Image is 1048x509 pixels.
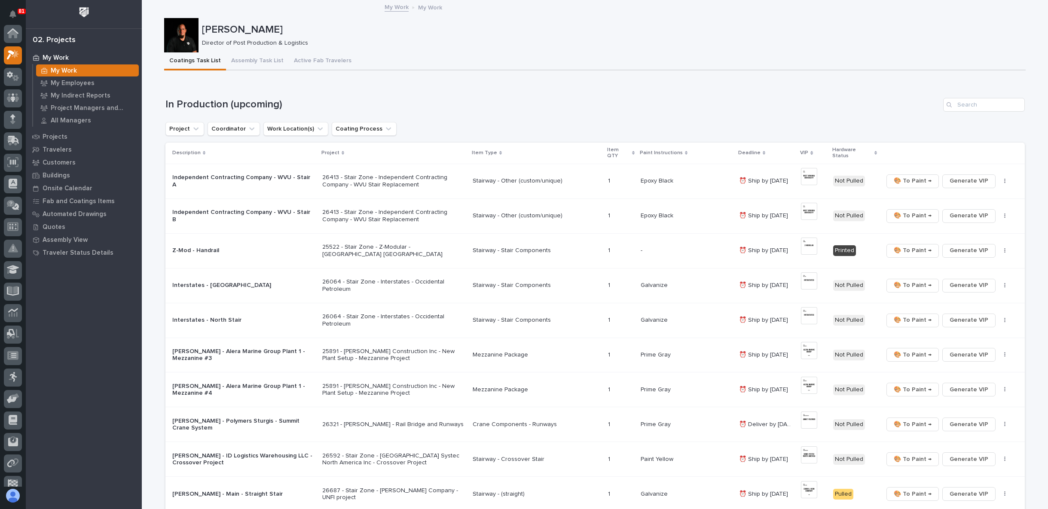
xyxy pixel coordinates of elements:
[608,245,612,254] p: 1
[33,77,142,89] a: My Employees
[641,350,672,359] p: Prime Gray
[172,148,201,158] p: Description
[739,384,790,393] p: ⏰ Ship by [DATE]
[33,89,142,101] a: My Indirect Reports
[165,164,1025,198] tr: Independent Contracting Company - WVU - Stair A26413 - Stair Zone - Independent Contracting Compa...
[942,314,996,327] button: Generate VIP
[322,421,465,428] p: 26321 - [PERSON_NAME] - Rail Bridge and Runways
[739,419,796,428] p: ⏰ Deliver by 9/22/25
[26,143,142,156] a: Travelers
[43,223,65,231] p: Quotes
[739,210,790,219] p: ⏰ Ship by [DATE]
[26,156,142,169] a: Customers
[473,386,601,393] p: Mezzanine Package
[473,351,601,359] p: Mezzanine Package
[608,454,612,463] p: 1
[33,102,142,114] a: Project Managers and Engineers
[202,24,1022,36] p: [PERSON_NAME]
[473,421,601,428] p: Crane Components - Runways
[833,315,865,326] div: Not Pulled
[641,210,675,219] p: Epoxy Black
[894,315,932,325] span: 🎨 To Paint →
[894,210,932,221] span: 🎨 To Paint →
[894,280,932,290] span: 🎨 To Paint →
[4,487,22,505] button: users-avatar
[418,2,442,12] p: My Work
[608,419,612,428] p: 1
[26,220,142,233] a: Quotes
[76,4,92,20] img: Workspace Logo
[19,8,24,14] p: 81
[26,130,142,143] a: Projects
[165,442,1025,477] tr: [PERSON_NAME] - ID Logistics Warehousing LLC - Crossover Project26592 - Stair Zone - [GEOGRAPHIC_...
[608,280,612,289] p: 1
[172,383,316,397] p: [PERSON_NAME] - Alera Marine Group Plant 1 - Mezzanine #4
[641,384,672,393] p: Prime Gray
[43,172,70,180] p: Buildings
[26,169,142,182] a: Buildings
[894,419,932,430] span: 🎨 To Paint →
[641,454,675,463] p: Paint Yellow
[833,419,865,430] div: Not Pulled
[473,317,601,324] p: Stairway - Stair Components
[26,182,142,195] a: Onsite Calendar
[886,348,939,362] button: 🎨 To Paint →
[607,145,630,161] p: Item QTY
[886,452,939,466] button: 🎨 To Paint →
[942,279,996,293] button: Generate VIP
[942,383,996,396] button: Generate VIP
[33,36,76,45] div: 02. Projects
[165,198,1025,233] tr: Independent Contracting Company - WVU - Stair B26413 - Stair Zone - Independent Contracting Compa...
[942,452,996,466] button: Generate VIP
[473,491,601,498] p: Stairway - (straight)
[608,176,612,185] p: 1
[51,79,95,87] p: My Employees
[800,148,808,158] p: VIP
[43,133,67,141] p: Projects
[833,280,865,291] div: Not Pulled
[473,247,601,254] p: Stairway - Stair Components
[43,54,69,62] p: My Work
[263,122,328,136] button: Work Location(s)
[641,176,675,185] p: Epoxy Black
[43,185,92,192] p: Onsite Calendar
[886,244,939,258] button: 🎨 To Paint →
[833,350,865,360] div: Not Pulled
[943,98,1025,112] input: Search
[322,452,465,467] p: 26592 - Stair Zone - [GEOGRAPHIC_DATA] Systec North America Inc - Crossover Project
[473,456,601,463] p: Stairway - Crossover Stair
[739,176,790,185] p: ⏰ Ship by [DATE]
[942,244,996,258] button: Generate VIP
[950,454,988,464] span: Generate VIP
[886,383,939,396] button: 🎨 To Paint →
[51,104,135,112] p: Project Managers and Engineers
[942,487,996,501] button: Generate VIP
[33,114,142,126] a: All Managers
[641,315,669,324] p: Galvanize
[172,209,316,223] p: Independent Contracting Company - WVU - Stair B
[473,282,601,289] p: Stairway - Stair Components
[473,177,601,185] p: Stairway - Other (custom/unique)
[322,278,465,293] p: 26064 - Stair Zone - Interstates - Occidental Petroleum
[43,146,72,154] p: Travelers
[322,487,465,502] p: 26687 - Stair Zone - [PERSON_NAME] Company - UNFI project
[172,317,316,324] p: Interstates - North Stair
[738,148,761,158] p: Deadline
[950,419,988,430] span: Generate VIP
[950,315,988,325] span: Generate VIP
[950,280,988,290] span: Generate VIP
[226,52,289,70] button: Assembly Task List
[165,98,940,111] h1: In Production (upcoming)
[172,174,316,189] p: Independent Contracting Company - WVU - Stair A
[164,52,226,70] button: Coatings Task List
[165,407,1025,442] tr: [PERSON_NAME] - Polymers Sturgis - Summit Crane System26321 - [PERSON_NAME] - Rail Bridge and Run...
[11,10,22,24] div: Notifications81
[172,282,316,289] p: Interstates - [GEOGRAPHIC_DATA]
[608,210,612,219] p: 1
[833,454,865,465] div: Not Pulled
[886,174,939,188] button: 🎨 To Paint →
[886,418,939,431] button: 🎨 To Paint →
[172,418,316,432] p: [PERSON_NAME] - Polymers Sturgis - Summit Crane System
[739,245,790,254] p: ⏰ Ship by [DATE]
